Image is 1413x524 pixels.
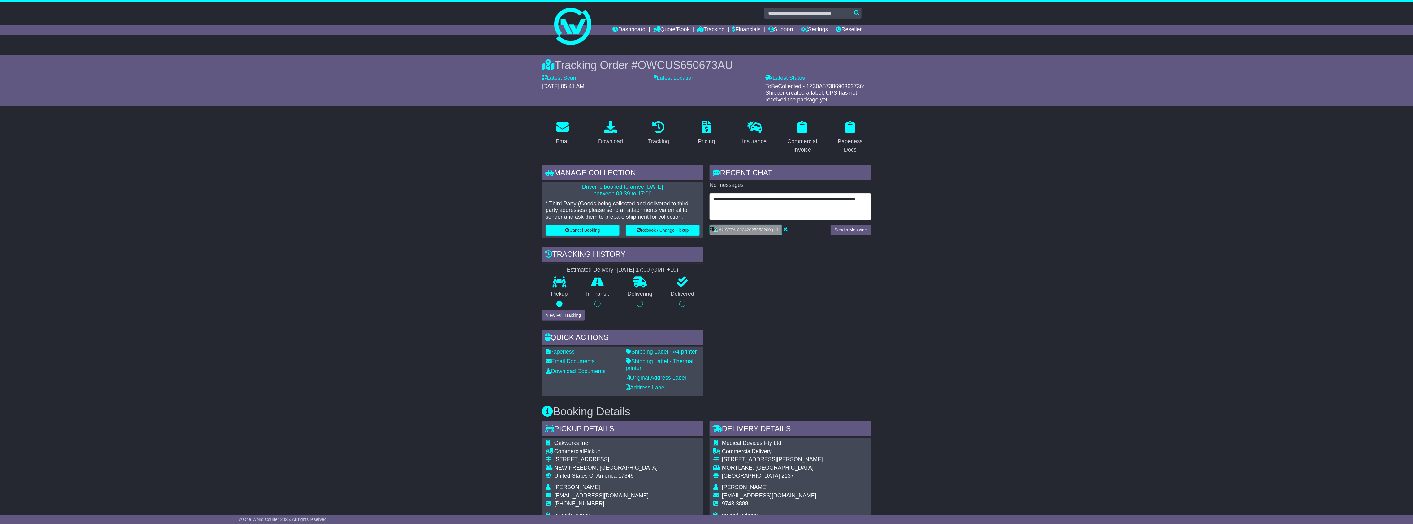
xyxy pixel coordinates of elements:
span: [PERSON_NAME] [554,484,600,490]
div: [STREET_ADDRESS] [554,456,658,463]
span: Medical Devices Pty Ltd [722,440,781,446]
a: Shipping Label - A4 printer [626,349,697,355]
div: Pickup [554,448,658,455]
a: Email [552,119,574,148]
span: Commercial [722,448,752,454]
span: United States Of America [554,473,617,479]
span: Commercial [554,448,584,454]
button: Cancel Booking [546,225,620,236]
a: Original Address Label [626,375,686,381]
a: Tracking [644,119,673,148]
div: MORTLAKE, [GEOGRAPHIC_DATA] [722,465,823,471]
div: Pricing [698,137,715,146]
span: [EMAIL_ADDRESS][DOMAIN_NAME] [722,492,816,499]
label: Latest Scan [542,75,576,82]
a: Reseller [836,25,862,35]
div: Manage collection [542,165,703,182]
span: [DATE] 05:41 AM [542,83,585,89]
div: Quick Actions [542,330,703,347]
div: Estimated Delivery - [542,267,703,273]
a: Dashboard [612,25,646,35]
label: Latest Status [766,75,805,82]
span: ToBeCollected - 1Z30A5738696363736: Shipper created a label, UPS has not received the package yet. [766,83,865,103]
a: Tracking [698,25,725,35]
div: Email [556,137,570,146]
p: * Third Party (Goods being collected and delivered to third party addresses) please send all atta... [546,200,700,221]
a: Settings [801,25,828,35]
div: RECENT CHAT [710,165,871,182]
div: Paperless Docs [833,137,867,154]
div: Pickup Details [542,421,703,438]
button: Rebook / Change Pickup [626,225,700,236]
div: Delivery [722,448,823,455]
button: View Full Tracking [542,310,585,321]
span: 2137 [781,473,794,479]
a: Support [768,25,793,35]
p: No messages [710,182,871,189]
button: Send a Message [831,225,871,235]
label: Latest Location [654,75,694,82]
a: Email Documents [546,358,595,364]
div: [DATE] 17:00 (GMT +10) [617,267,678,273]
span: [PHONE_NUMBER] [554,500,604,507]
span: no instructions [722,512,758,518]
div: Download [598,137,623,146]
span: OWCUS650673AU [638,59,733,71]
span: [EMAIL_ADDRESS][DOMAIN_NAME] [554,492,649,499]
span: Oakworks Inc [554,440,588,446]
p: Delivering [618,291,662,298]
a: Download Documents [546,368,606,374]
span: 17349 [618,473,634,479]
div: Insurance [742,137,767,146]
div: [STREET_ADDRESS][PERSON_NAME] [722,456,823,463]
a: Shipping Label - Thermal printer [626,358,694,371]
a: Commercial Invoice [781,119,823,156]
span: no instructions [554,512,590,518]
span: [PERSON_NAME] [722,484,768,490]
div: Commercial Invoice [785,137,819,154]
p: Pickup [542,291,577,298]
span: 9743 3888 [722,500,748,507]
a: Address Label [626,384,666,391]
a: Quote/Book [653,25,690,35]
a: Insurance [738,119,771,148]
p: In Transit [577,291,619,298]
a: Paperless [546,349,575,355]
span: © One World Courier 2025. All rights reserved. [239,517,328,522]
div: Tracking [648,137,669,146]
div: Delivery Details [710,421,871,438]
a: Financials [732,25,761,35]
a: Download [594,119,627,148]
p: Driver is booked to arrive [DATE] between 08:39 to 17:00 [546,184,700,197]
div: NEW FREEDOM, [GEOGRAPHIC_DATA] [554,465,658,471]
p: Delivered [662,291,704,298]
a: Pricing [694,119,719,148]
span: [GEOGRAPHIC_DATA] [722,473,780,479]
div: Tracking history [542,247,703,264]
a: Paperless Docs [829,119,871,156]
h3: Booking Details [542,406,871,418]
div: Tracking Order # [542,58,871,72]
